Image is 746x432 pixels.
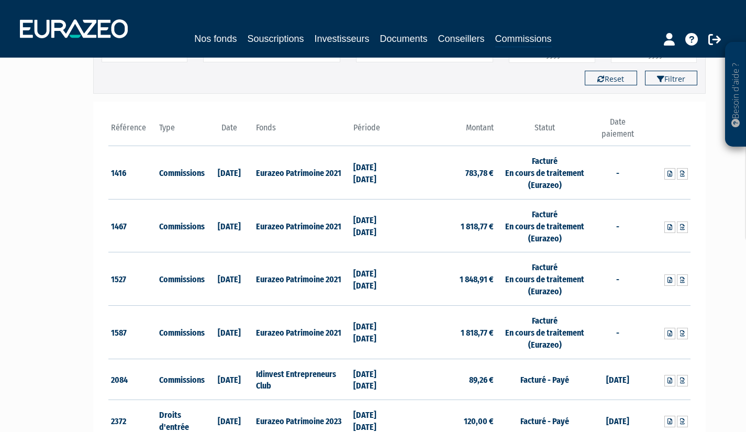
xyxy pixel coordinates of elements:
td: [DATE] [205,252,254,306]
a: Investisseurs [314,31,369,46]
td: Commissions [157,305,205,359]
td: Eurazeo Patrimoine 2021 [253,252,350,306]
th: Type [157,116,205,146]
td: Commissions [157,199,205,252]
td: - [593,146,642,200]
td: [DATE] [DATE] [351,146,399,200]
td: Idinvest Entrepreneurs Club [253,359,350,400]
a: Documents [380,31,428,46]
td: Facturé En cours de traitement (Eurazeo) [496,199,593,252]
a: Nos fonds [194,31,237,46]
td: 2084 [108,359,157,400]
td: [DATE] [DATE] [351,252,399,306]
td: Facturé En cours de traitement (Eurazeo) [496,252,593,306]
td: Facturé En cours de traitement (Eurazeo) [496,305,593,359]
a: Souscriptions [247,31,304,46]
button: Filtrer [645,71,697,85]
a: Conseillers [438,31,485,46]
button: Reset [585,71,637,85]
td: - [593,305,642,359]
td: - [593,252,642,306]
td: Eurazeo Patrimoine 2021 [253,305,350,359]
th: Référence [108,116,157,146]
td: Eurazeo Patrimoine 2021 [253,146,350,200]
td: 1 818,77 € [399,305,496,359]
th: Date [205,116,254,146]
p: Besoin d'aide ? [730,48,742,142]
td: 1587 [108,305,157,359]
td: [DATE] [205,199,254,252]
td: 89,26 € [399,359,496,400]
td: 1416 [108,146,157,200]
th: Date paiement [593,116,642,146]
td: [DATE] [205,305,254,359]
td: [DATE] [205,359,254,400]
td: Commissions [157,252,205,306]
td: 1467 [108,199,157,252]
td: [DATE] [DATE] [351,359,399,400]
td: Facturé - Payé [496,359,593,400]
td: [DATE] [205,146,254,200]
td: 1 848,91 € [399,252,496,306]
th: Montant [399,116,496,146]
th: Statut [496,116,593,146]
th: Période [351,116,399,146]
td: [DATE] [DATE] [351,199,399,252]
td: Commissions [157,146,205,200]
td: [DATE] [593,359,642,400]
img: 1732889491-logotype_eurazeo_blanc_rvb.png [20,19,128,38]
td: Commissions [157,359,205,400]
td: - [593,199,642,252]
td: Eurazeo Patrimoine 2021 [253,199,350,252]
a: Commissions [495,31,552,48]
th: Fonds [253,116,350,146]
td: [DATE] [DATE] [351,305,399,359]
td: Facturé En cours de traitement (Eurazeo) [496,146,593,200]
td: 1527 [108,252,157,306]
td: 1 818,77 € [399,199,496,252]
td: 783,78 € [399,146,496,200]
